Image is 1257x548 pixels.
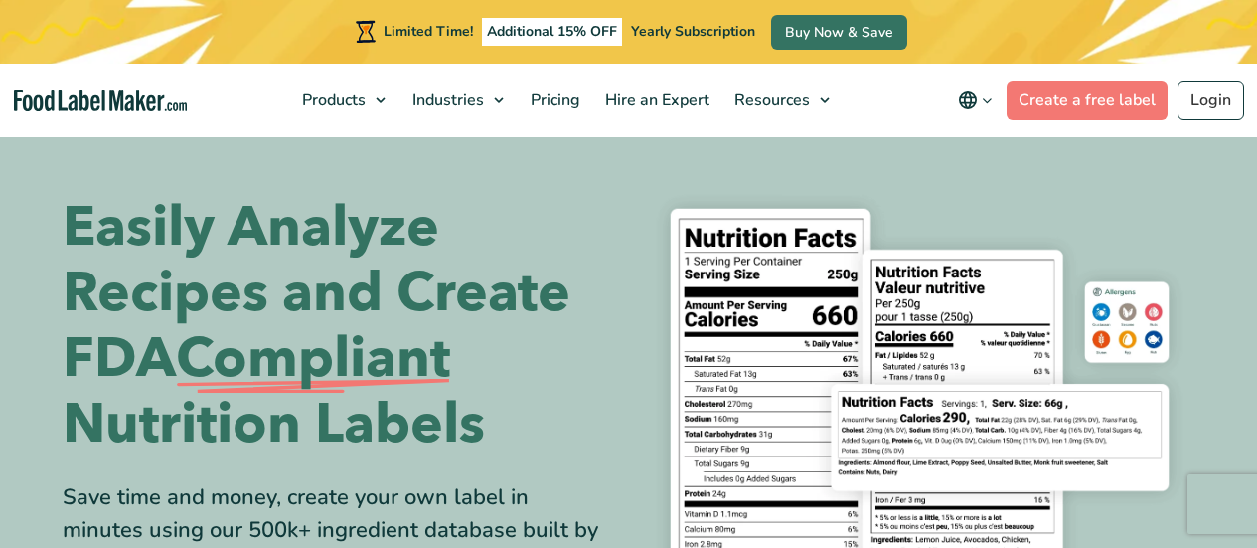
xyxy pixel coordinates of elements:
[406,90,486,111] span: Industries
[728,90,812,111] span: Resources
[63,195,614,457] h1: Easily Analyze Recipes and Create FDA Nutrition Labels
[722,64,840,137] a: Resources
[593,64,717,137] a: Hire an Expert
[631,22,755,41] span: Yearly Subscription
[1178,81,1244,120] a: Login
[519,64,588,137] a: Pricing
[525,90,582,111] span: Pricing
[482,18,622,46] span: Additional 15% OFF
[296,90,368,111] span: Products
[599,90,711,111] span: Hire an Expert
[400,64,514,137] a: Industries
[176,326,450,392] span: Compliant
[384,22,473,41] span: Limited Time!
[771,15,907,50] a: Buy Now & Save
[1007,81,1168,120] a: Create a free label
[290,64,395,137] a: Products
